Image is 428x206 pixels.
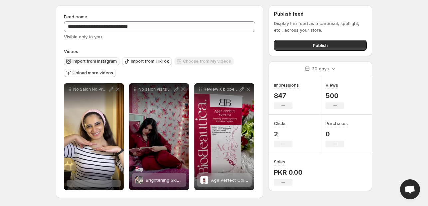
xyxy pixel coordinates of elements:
h3: Clicks [274,120,287,127]
p: Review X biobeautica Biobeautica is purely natural and organic brand Its Switzerland formulated p... [204,87,238,92]
span: Import from TikTok [131,59,169,64]
span: Brightening Skin Polish Kit (Blonder Powder & Volume) [146,177,258,183]
span: Import from Instagram [73,59,117,64]
span: Publish [313,42,328,49]
h3: Impressions [274,82,299,88]
button: Publish [274,40,367,51]
img: Age Perfect Collagen Serum – Firm & Lift Skin [200,176,208,184]
span: Visible only to you. [64,34,103,39]
button: Import from TikTok [122,57,172,65]
a: Open chat [400,179,420,199]
p: 0 [325,130,348,138]
div: Review X biobeautica Biobeautica is purely natural and organic brand Its Switzerland formulated p... [194,83,254,190]
span: Feed name [64,14,87,19]
span: Videos [64,49,78,54]
h3: Views [325,82,338,88]
div: No salon visits No worries Now get salon-like glow at home with the Bio Beautica Brightening Skin... [129,83,189,190]
p: Display the feed as a carousel, spotlight, etc., across your store. [274,20,367,33]
p: 500 [325,92,344,100]
button: Import from Instagram [64,57,119,65]
h3: Purchases [325,120,348,127]
p: 30 days [312,65,329,72]
h2: Publish feed [274,11,367,17]
span: Upload more videos [73,70,113,76]
p: 2 [274,130,293,138]
span: Age Perfect Collagen Serum – Firm & Lift Skin [211,177,306,183]
p: 847 [274,92,299,100]
p: PKR 0.00 [274,168,303,176]
div: No Salon No Problem Get glowing skin at home with our 6-Step Brightening Facial Kit Salon-level r... [64,83,124,190]
h3: Sales [274,158,285,165]
img: Brightening Skin Polish Kit (Blonder Powder & Volume) [135,176,143,184]
p: No Salon No Problem Get glowing skin at home with our 6-Step Brightening Facial Kit Salon-level r... [73,87,108,92]
button: Upload more videos [64,69,116,77]
p: No salon visits No worries Now get salon-like glow at home with the Bio Beautica Brightening Skin... [138,87,173,92]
